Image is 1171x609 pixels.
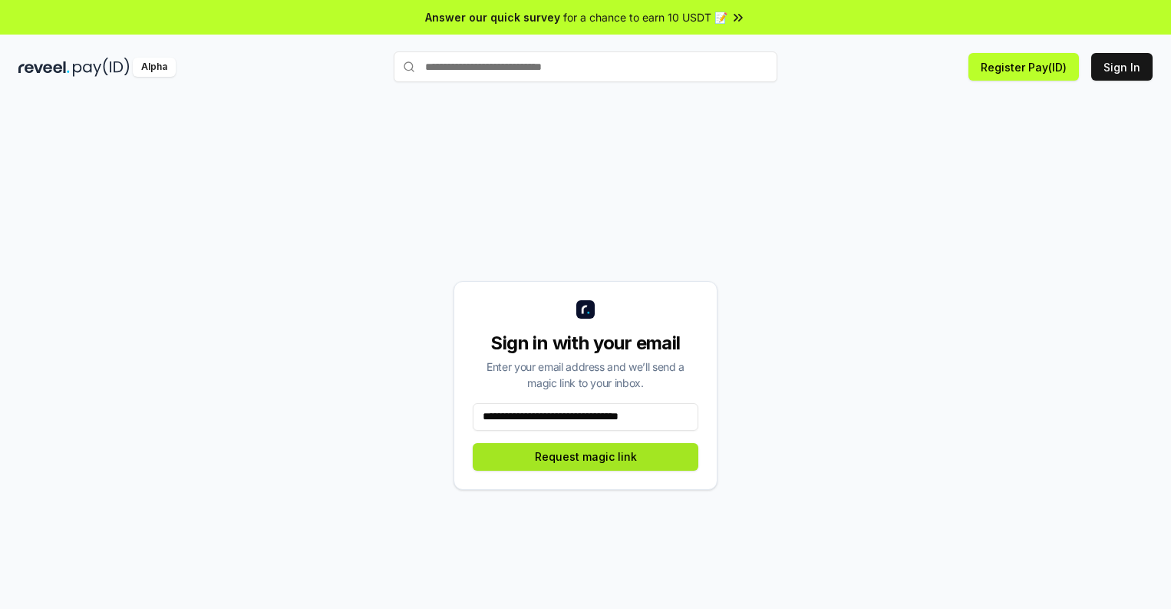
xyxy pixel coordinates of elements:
div: Sign in with your email [473,331,698,356]
div: Enter your email address and we’ll send a magic link to your inbox. [473,359,698,391]
div: Alpha [133,58,176,77]
button: Sign In [1091,53,1153,81]
button: Register Pay(ID) [968,53,1079,81]
img: reveel_dark [18,58,70,77]
img: pay_id [73,58,130,77]
span: Answer our quick survey [425,9,560,25]
span: for a chance to earn 10 USDT 📝 [563,9,727,25]
button: Request magic link [473,443,698,471]
img: logo_small [576,300,595,319]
